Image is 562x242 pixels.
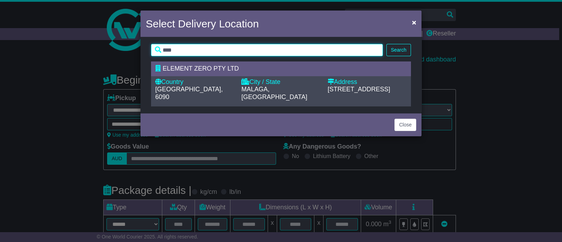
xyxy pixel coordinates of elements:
[163,65,239,72] span: ELEMENT ZERO PTY LTD
[328,86,390,93] span: [STREET_ADDRESS]
[386,44,411,56] button: Search
[146,16,259,32] h4: Select Delivery Location
[155,78,234,86] div: Country
[409,15,420,30] button: Close
[155,86,223,100] span: [GEOGRAPHIC_DATA], 6090
[328,78,407,86] div: Address
[412,18,416,26] span: ×
[394,119,416,131] button: Close
[241,86,307,100] span: MALAGA, [GEOGRAPHIC_DATA]
[241,78,320,86] div: City / State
